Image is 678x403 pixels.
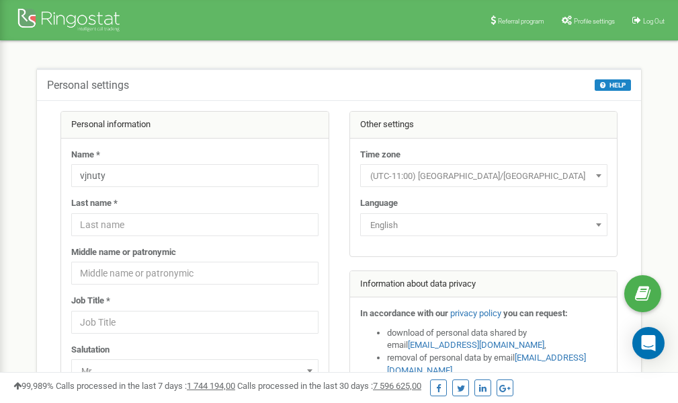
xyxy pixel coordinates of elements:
input: Middle name or patronymic [71,262,319,285]
u: 7 596 625,00 [373,381,421,391]
div: Other settings [350,112,618,139]
input: Name [71,164,319,187]
a: [EMAIL_ADDRESS][DOMAIN_NAME] [408,340,544,350]
a: privacy policy [450,308,501,318]
label: Middle name or patronymic [71,246,176,259]
div: Open Intercom Messenger [632,327,665,359]
u: 1 744 194,00 [187,381,235,391]
li: removal of personal data by email , [387,352,607,377]
span: Mr. [76,362,314,381]
span: (UTC-11:00) Pacific/Midway [365,167,603,186]
label: Language [360,197,398,210]
strong: In accordance with our [360,308,448,318]
div: Information about data privacy [350,271,618,298]
span: English [365,216,603,235]
input: Last name [71,213,319,236]
span: English [360,213,607,236]
h5: Personal settings [47,79,129,91]
label: Salutation [71,344,110,357]
span: (UTC-11:00) Pacific/Midway [360,164,607,187]
span: Profile settings [574,17,615,25]
span: Mr. [71,359,319,382]
label: Time zone [360,149,400,161]
label: Last name * [71,197,118,210]
span: 99,989% [13,381,54,391]
span: Referral program [498,17,544,25]
div: Personal information [61,112,329,139]
input: Job Title [71,311,319,334]
label: Name * [71,149,100,161]
label: Job Title * [71,295,110,307]
span: Calls processed in the last 30 days : [237,381,421,391]
span: Calls processed in the last 7 days : [56,381,235,391]
button: HELP [595,79,631,91]
li: download of personal data shared by email , [387,327,607,352]
span: Log Out [643,17,665,25]
strong: you can request: [503,308,568,318]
